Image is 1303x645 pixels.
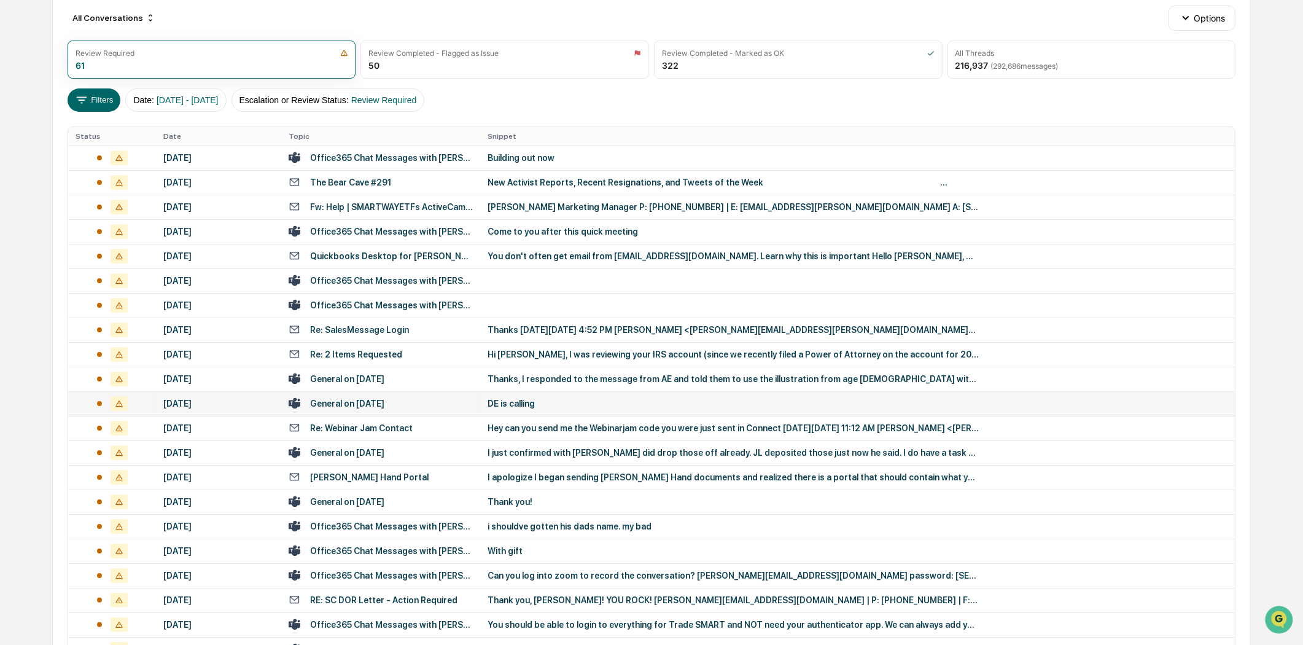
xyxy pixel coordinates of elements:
[310,178,391,187] div: The Bear Cave #291
[488,472,979,482] div: I apologize I began sending [PERSON_NAME] Hand documents and realized there is a portal that shou...
[163,546,274,556] div: [DATE]
[310,374,384,384] div: General on [DATE]
[231,88,425,112] button: Escalation or Review Status:Review Required
[157,95,219,105] span: [DATE] - [DATE]
[310,472,429,482] div: [PERSON_NAME] Hand Portal
[163,325,274,335] div: [DATE]
[310,300,473,310] div: Office365 Chat Messages with [PERSON_NAME], [PERSON_NAME] on [DATE]
[163,571,274,580] div: [DATE]
[101,155,152,167] span: Attestations
[25,178,77,190] span: Data Lookup
[488,595,979,605] div: Thank you, [PERSON_NAME]! YOU ROCK! [PERSON_NAME][EMAIL_ADDRESS][DOMAIN_NAME] | P: [PHONE_NUMBER]...
[310,227,473,237] div: Office365 Chat Messages with [PERSON_NAME], [PERSON_NAME] on [DATE]
[163,448,274,458] div: [DATE]
[662,49,784,58] div: Review Completed - Marked as OK
[488,325,979,335] div: Thanks [DATE][DATE] 4:52 PM [PERSON_NAME] <[PERSON_NAME][EMAIL_ADDRESS][PERSON_NAME][DOMAIN_NAME]...
[340,49,348,57] img: icon
[89,156,99,166] div: 🗄️
[42,94,201,106] div: Start new chat
[488,374,979,384] div: Thanks, I responded to the message from AE and told them to use the illustration from age [DEMOGR...
[310,202,473,212] div: Fw: Help | SMARTWAYETFs ActiveCampaign
[310,571,473,580] div: Office365 Chat Messages with [PERSON_NAME], [PERSON_NAME] on [DATE]
[42,106,155,116] div: We're available if you need us!
[488,546,979,556] div: With gift
[955,60,1059,71] div: 216,937
[163,300,274,310] div: [DATE]
[12,179,22,189] div: 🔎
[488,399,979,408] div: DE is calling
[125,88,226,112] button: Date:[DATE] - [DATE]
[25,155,79,167] span: Preclearance
[163,202,274,212] div: [DATE]
[310,276,473,286] div: Office365 Chat Messages with [PERSON_NAME], [PERSON_NAME] on [DATE]
[927,49,935,57] img: icon
[68,127,156,146] th: Status
[163,399,274,408] div: [DATE]
[351,95,417,105] span: Review Required
[310,620,473,630] div: Office365 Chat Messages with [PERSON_NAME], [PERSON_NAME] on [DATE]
[12,26,224,45] p: How can we help?
[163,423,274,433] div: [DATE]
[163,595,274,605] div: [DATE]
[310,595,457,605] div: RE: SC DOR Letter - Action Required
[1264,604,1297,638] iframe: Open customer support
[1169,6,1235,30] button: Options
[163,472,274,482] div: [DATE]
[76,60,85,71] div: 61
[488,423,979,433] div: Hey can you send me the Webinarjam code you were just sent in Connect [DATE][DATE] 11:12 AM [PERS...
[488,350,979,359] div: Hi [PERSON_NAME], I was reviewing your IRS account (since we recently filed a Power of Attorney o...
[163,620,274,630] div: [DATE]
[634,49,641,57] img: icon
[122,208,149,217] span: Pylon
[488,153,979,163] div: Building out now
[310,497,384,507] div: General on [DATE]
[368,49,499,58] div: Review Completed - Flagged as Issue
[310,522,473,531] div: Office365 Chat Messages with [PERSON_NAME], [PERSON_NAME] on [DATE]
[87,208,149,217] a: Powered byPylon
[163,251,274,261] div: [DATE]
[310,350,402,359] div: Re: 2 Items Requested
[12,94,34,116] img: 1746055101610-c473b297-6a78-478c-a979-82029cc54cd1
[163,227,274,237] div: [DATE]
[488,202,979,212] div: [PERSON_NAME] Marketing Manager P: [PHONE_NUMBER] | E: [EMAIL_ADDRESS][PERSON_NAME][DOMAIN_NAME] ...
[68,88,121,112] button: Filters
[84,150,157,172] a: 🗄️Attestations
[163,374,274,384] div: [DATE]
[7,150,84,172] a: 🖐️Preclearance
[281,127,480,146] th: Topic
[310,153,473,163] div: Office365 Chat Messages with [PERSON_NAME], [PERSON_NAME] on [DATE]
[68,8,160,28] div: All Conversations
[310,546,473,556] div: Office365 Chat Messages with [PERSON_NAME], [PERSON_NAME] on [DATE]
[662,60,679,71] div: 322
[12,156,22,166] div: 🖐️
[955,49,995,58] div: All Threads
[310,399,384,408] div: General on [DATE]
[310,423,413,433] div: Re: Webinar Jam Contact
[488,251,979,261] div: You don't often get email from [EMAIL_ADDRESS][DOMAIN_NAME]. Learn why this is important Hello [P...
[163,178,274,187] div: [DATE]
[209,98,224,112] button: Start new chat
[480,127,1235,146] th: Snippet
[7,173,82,195] a: 🔎Data Lookup
[488,227,979,237] div: Come to you after this quick meeting
[991,61,1059,71] span: ( 292,686 messages)
[488,522,979,531] div: i shouldve gotten his dads name. my bad
[163,153,274,163] div: [DATE]
[76,49,134,58] div: Review Required
[310,251,473,261] div: Quickbooks Desktop for [PERSON_NAME] Financial Group
[488,571,979,580] div: Can you log into zoom to record the conversation? [PERSON_NAME][EMAIL_ADDRESS][DOMAIN_NAME] passw...
[156,127,281,146] th: Date
[310,325,409,335] div: Re: SalesMessage Login
[163,276,274,286] div: [DATE]
[488,178,979,187] div: New Activist Reports, Recent Resignations, and Tweets of the Week ͏ ­͏ ­͏ ­͏ ­͏ ­͏ ­͏ ­͏ ­͏ ­͏ ­͏...
[488,448,979,458] div: I just confirmed with [PERSON_NAME] did drop those off already. JL deposited those just now he sa...
[488,497,979,507] div: Thank you!
[488,620,979,630] div: You should be able to login to everything for Trade SMART and NOT need your authenticator app. We...
[163,497,274,507] div: [DATE]
[368,60,379,71] div: 50
[310,448,384,458] div: General on [DATE]
[163,522,274,531] div: [DATE]
[163,350,274,359] div: [DATE]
